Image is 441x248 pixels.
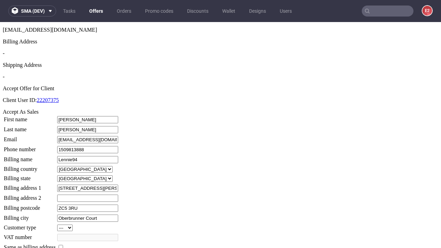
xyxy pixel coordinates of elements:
a: 22207375 [37,75,59,81]
a: Offers [85,6,107,17]
div: Shipping Address [3,40,438,46]
a: Designs [245,6,270,17]
a: Orders [113,6,135,17]
span: - [3,28,4,34]
a: Tasks [59,6,80,17]
a: Discounts [183,6,213,17]
span: - [3,52,4,58]
td: Billing postcode [3,182,56,190]
td: Billing name [3,134,56,142]
td: Billing address 2 [3,172,56,180]
a: Promo codes [141,6,177,17]
td: First name [3,94,56,102]
button: sma (dev) [8,6,56,17]
td: Billing city [3,192,56,200]
figcaption: e2 [422,6,432,15]
td: Same as billing address [3,221,56,229]
p: Client User ID: [3,75,438,81]
td: Phone number [3,124,56,132]
a: Wallet [218,6,239,17]
td: Billing state [3,153,56,160]
div: Accept As Sales [3,87,438,93]
td: Last name [3,104,56,112]
td: Billing address 1 [3,162,56,170]
td: Customer type [3,202,56,209]
div: Accept Offer for Client [3,63,438,70]
td: VAT number [3,211,56,219]
td: Email [3,114,56,122]
div: Billing Address [3,17,438,23]
span: [EMAIL_ADDRESS][DOMAIN_NAME] [3,5,97,11]
span: sma (dev) [21,9,45,13]
td: Billing country [3,144,56,151]
a: Users [276,6,296,17]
